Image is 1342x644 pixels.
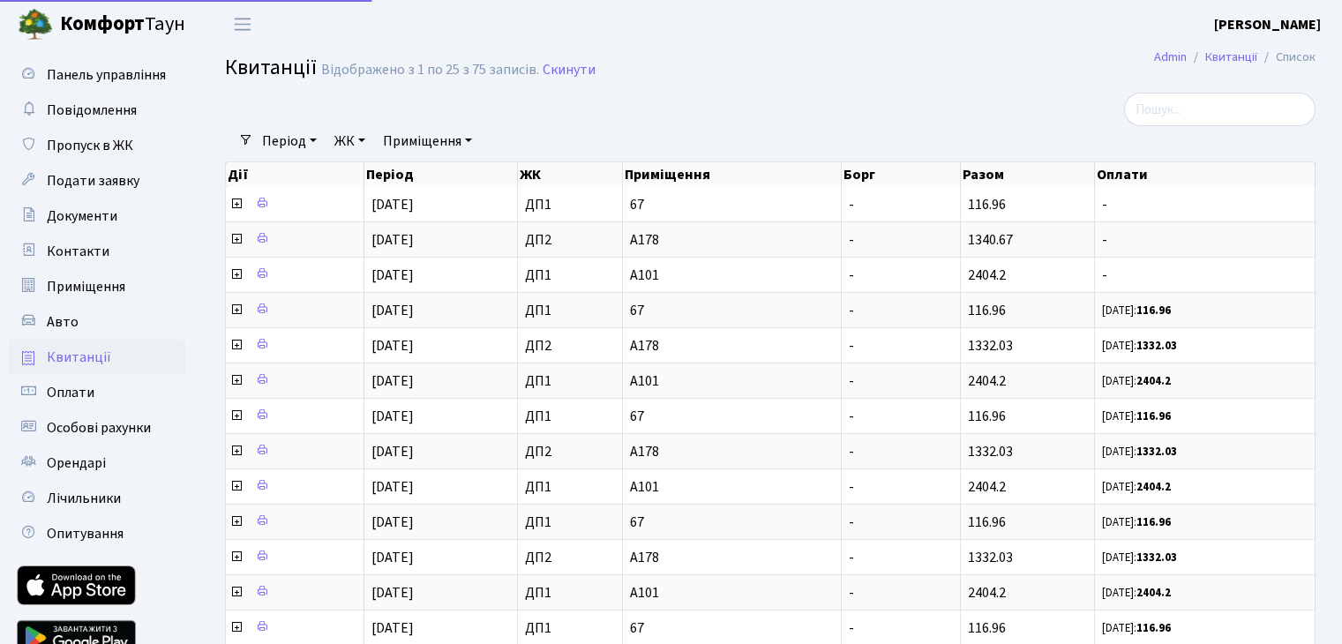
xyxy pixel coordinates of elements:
span: Приміщення [47,277,125,296]
span: Орендарі [47,453,106,473]
span: Таун [60,10,185,40]
span: 1332.03 [968,336,1013,356]
a: Панель управління [9,57,185,93]
input: Пошук... [1124,93,1316,126]
span: - [849,230,854,250]
small: [DATE]: [1102,620,1171,636]
span: 2404.2 [968,266,1006,285]
span: 116.96 [968,407,1006,426]
span: - [849,195,854,214]
small: [DATE]: [1102,373,1171,389]
small: [DATE]: [1102,408,1171,424]
span: - [849,301,854,320]
span: [DATE] [371,618,414,638]
a: Пропуск в ЖК [9,128,185,163]
div: Відображено з 1 по 25 з 75 записів. [321,62,539,79]
small: [DATE]: [1102,550,1177,565]
a: Приміщення [9,269,185,304]
th: Період [364,162,518,187]
a: Квитанції [9,340,185,375]
span: [DATE] [371,336,414,356]
th: Приміщення [623,162,842,187]
span: А178 [630,445,834,459]
span: 116.96 [968,618,1006,638]
a: Повідомлення [9,93,185,128]
span: Особові рахунки [47,418,151,438]
span: [DATE] [371,195,414,214]
span: 2404.2 [968,583,1006,603]
span: 67 [630,515,834,529]
th: Дії [226,162,364,187]
span: 1332.03 [968,442,1013,461]
a: Авто [9,304,185,340]
a: Контакти [9,234,185,269]
li: Список [1257,48,1316,67]
span: - [1102,268,1308,282]
a: Квитанції [1205,48,1257,66]
th: Оплати [1095,162,1316,187]
span: - [849,548,854,567]
span: - [1102,233,1308,247]
span: [DATE] [371,230,414,250]
a: Лічильники [9,481,185,516]
a: Період [255,126,324,156]
span: ДП2 [525,550,615,565]
a: Особові рахунки [9,410,185,446]
span: ДП2 [525,339,615,353]
b: [PERSON_NAME] [1214,15,1321,34]
span: Панель управління [47,65,166,85]
span: 116.96 [968,513,1006,532]
a: ЖК [327,126,372,156]
th: ЖК [518,162,623,187]
b: 1332.03 [1136,550,1177,565]
small: [DATE]: [1102,303,1171,318]
span: 67 [630,621,834,635]
span: 2404.2 [968,371,1006,391]
a: Опитування [9,516,185,551]
span: Авто [47,312,79,332]
span: 1332.03 [968,548,1013,567]
b: 1332.03 [1136,338,1177,354]
span: - [849,266,854,285]
nav: breadcrumb [1128,39,1342,76]
span: ДП2 [525,445,615,459]
span: [DATE] [371,442,414,461]
span: - [849,407,854,426]
span: Квитанції [225,52,317,83]
span: А178 [630,233,834,247]
span: Оплати [47,383,94,402]
small: [DATE]: [1102,514,1171,530]
a: Орендарі [9,446,185,481]
span: [DATE] [371,513,414,532]
a: Скинути [543,62,596,79]
b: 116.96 [1136,408,1171,424]
span: Лічильники [47,489,121,508]
a: Admin [1154,48,1187,66]
small: [DATE]: [1102,444,1177,460]
span: А101 [630,268,834,282]
a: Документи [9,198,185,234]
small: [DATE]: [1102,338,1177,354]
a: [PERSON_NAME] [1214,14,1321,35]
b: 2404.2 [1136,585,1171,601]
img: logo.png [18,7,53,42]
span: [DATE] [371,371,414,391]
span: А101 [630,374,834,388]
b: 116.96 [1136,514,1171,530]
span: [DATE] [371,548,414,567]
b: 116.96 [1136,620,1171,636]
span: 67 [630,198,834,212]
a: Приміщення [376,126,479,156]
span: - [849,513,854,532]
span: Подати заявку [47,171,139,191]
span: 67 [630,303,834,318]
small: [DATE]: [1102,585,1171,601]
th: Борг [842,162,961,187]
span: ДП1 [525,515,615,529]
span: [DATE] [371,407,414,426]
span: ДП1 [525,303,615,318]
span: Опитування [47,524,124,543]
a: Подати заявку [9,163,185,198]
span: ДП1 [525,621,615,635]
button: Переключити навігацію [221,10,265,39]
